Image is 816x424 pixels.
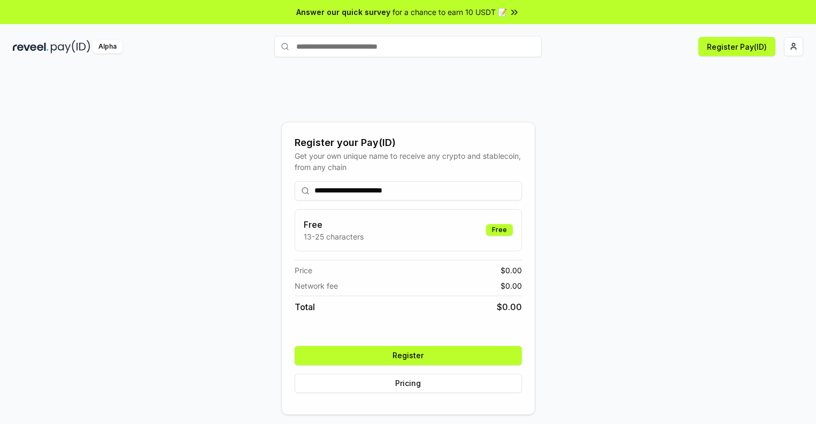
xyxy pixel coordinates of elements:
[295,150,522,173] div: Get your own unique name to receive any crypto and stablecoin, from any chain
[295,280,338,291] span: Network fee
[296,6,390,18] span: Answer our quick survey
[501,265,522,276] span: $ 0.00
[295,135,522,150] div: Register your Pay(ID)
[501,280,522,291] span: $ 0.00
[304,231,364,242] p: 13-25 characters
[497,300,522,313] span: $ 0.00
[295,300,315,313] span: Total
[295,265,312,276] span: Price
[486,224,513,236] div: Free
[295,346,522,365] button: Register
[304,218,364,231] h3: Free
[93,40,122,53] div: Alpha
[698,37,775,56] button: Register Pay(ID)
[13,40,49,53] img: reveel_dark
[295,374,522,393] button: Pricing
[392,6,507,18] span: for a chance to earn 10 USDT 📝
[51,40,90,53] img: pay_id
